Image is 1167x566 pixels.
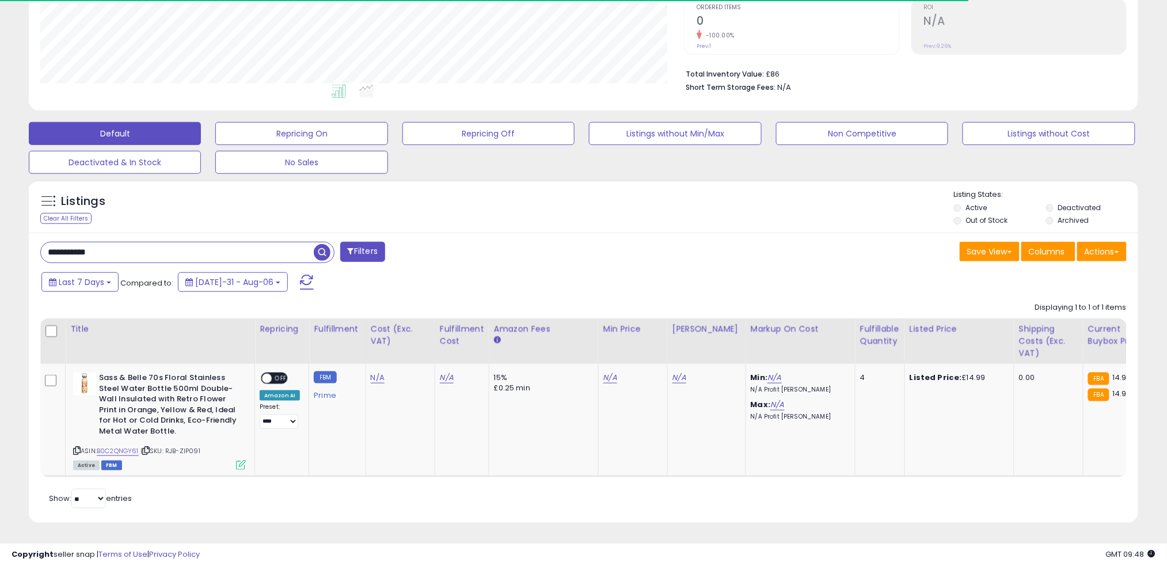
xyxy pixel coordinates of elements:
[402,122,575,145] button: Repricing Off
[12,549,54,560] strong: Copyright
[776,122,948,145] button: Non Competitive
[746,318,855,364] th: The percentage added to the cost of goods (COGS) that forms the calculator for Min & Max prices.
[149,549,200,560] a: Privacy Policy
[1088,323,1147,347] div: Current Buybox Price
[954,189,1138,200] p: Listing States:
[1088,389,1109,401] small: FBA
[29,151,201,174] button: Deactivated & In Stock
[963,122,1135,145] button: Listings without Cost
[603,372,617,383] a: N/A
[178,272,288,292] button: [DATE]-31 - Aug-06
[1058,215,1089,225] label: Archived
[966,203,987,212] label: Active
[1112,372,1131,383] span: 14.98
[120,278,173,288] span: Compared to:
[494,373,590,383] div: 15%
[215,122,387,145] button: Repricing On
[260,403,300,429] div: Preset:
[860,373,896,383] div: 4
[99,373,239,439] b: Sass & Belle 70s Floral Stainless Steel Water Bottle 500ml Double-Wall Insulated with Retro Flowe...
[494,323,594,335] div: Amazon Fees
[751,386,846,394] p: N/A Profit [PERSON_NAME]
[73,373,96,396] img: 41y0+1ZuphL._SL40_.jpg
[49,493,132,504] span: Show: entries
[589,122,761,145] button: Listings without Min/Max
[494,335,501,345] small: Amazon Fees.
[1106,549,1155,560] span: 2025-08-14 09:48 GMT
[966,215,1008,225] label: Out of Stock
[1019,323,1078,359] div: Shipping Costs (Exc. VAT)
[41,272,119,292] button: Last 7 Days
[603,323,663,335] div: Min Price
[1088,373,1109,385] small: FBA
[195,276,273,288] span: [DATE]-31 - Aug-06
[272,374,290,383] span: OFF
[29,122,201,145] button: Default
[340,242,385,262] button: Filters
[70,323,250,335] div: Title
[1035,302,1127,313] div: Displaying 1 to 1 of 1 items
[860,323,900,347] div: Fulfillable Quantity
[910,372,962,383] b: Listed Price:
[140,446,200,455] span: | SKU: RJB-ZIP091
[672,372,686,383] a: N/A
[61,193,105,210] h5: Listings
[98,549,147,560] a: Terms of Use
[910,373,1005,383] div: £14.99
[40,213,92,224] div: Clear All Filters
[73,461,100,470] span: All listings currently available for purchase on Amazon
[97,446,139,456] a: B0C2QNGY61
[751,372,768,383] b: Min:
[494,383,590,393] div: £0.25 min
[751,413,846,421] p: N/A Profit [PERSON_NAME]
[767,372,781,383] a: N/A
[1112,388,1131,399] span: 14.99
[73,373,246,469] div: ASIN:
[751,323,850,335] div: Markup on Cost
[101,461,122,470] span: FBM
[371,372,385,383] a: N/A
[440,372,454,383] a: N/A
[314,323,360,335] div: Fulfillment
[1058,203,1101,212] label: Deactivated
[440,323,484,347] div: Fulfillment Cost
[751,399,771,410] b: Max:
[1029,246,1065,257] span: Columns
[1019,373,1074,383] div: 0.00
[215,151,387,174] button: No Sales
[910,323,1009,335] div: Listed Price
[12,549,200,560] div: seller snap | |
[1021,242,1075,261] button: Columns
[1077,242,1127,261] button: Actions
[672,323,741,335] div: [PERSON_NAME]
[314,386,356,400] div: Prime
[260,390,300,401] div: Amazon AI
[960,242,1020,261] button: Save View
[371,323,430,347] div: Cost (Exc. VAT)
[770,399,784,411] a: N/A
[260,323,304,335] div: Repricing
[59,276,104,288] span: Last 7 Days
[314,371,336,383] small: FBM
